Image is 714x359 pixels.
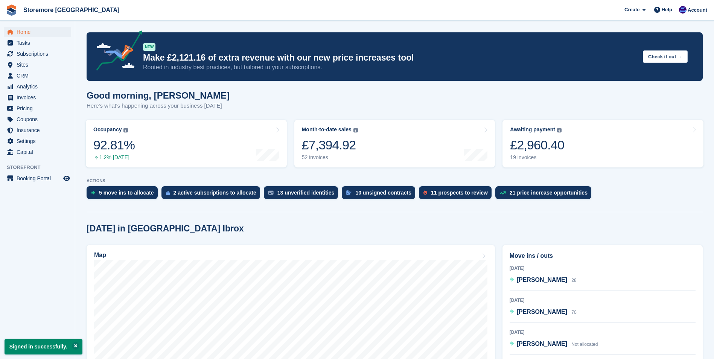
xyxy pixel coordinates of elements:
img: Angela [679,6,687,14]
span: Help [662,6,672,14]
p: Rooted in industry best practices, but tailored to your subscriptions. [143,63,637,71]
a: menu [4,114,71,125]
img: stora-icon-8386f47178a22dfd0bd8f6a31ec36ba5ce8667c1dd55bd0f319d3a0aa187defe.svg [6,5,17,16]
span: Analytics [17,81,62,92]
div: 13 unverified identities [277,190,335,196]
span: Subscriptions [17,49,62,59]
h2: Map [94,252,106,259]
img: active_subscription_to_allocate_icon-d502201f5373d7db506a760aba3b589e785aa758c864c3986d89f69b8ff3... [166,190,170,195]
h1: Good morning, [PERSON_NAME] [87,90,230,100]
span: 28 [571,278,576,283]
span: Insurance [17,125,62,135]
a: menu [4,27,71,37]
img: price-adjustments-announcement-icon-8257ccfd72463d97f412b2fc003d46551f7dbcb40ab6d574587a9cd5c0d94... [90,30,143,73]
img: verify_identity-adf6edd0f0f0b5bbfe63781bf79b02c33cf7c696d77639b501bdc392416b5a36.svg [268,190,274,195]
a: menu [4,81,71,92]
div: 19 invoices [510,154,564,161]
a: [PERSON_NAME] 70 [510,307,577,317]
p: Here's what's happening across your business [DATE] [87,102,230,110]
p: Signed in successfully. [5,339,82,354]
p: ACTIONS [87,178,703,183]
img: move_ins_to_allocate_icon-fdf77a2bb77ea45bf5b3d319d69a93e2d87916cf1d5bf7949dd705db3b84f3ca.svg [91,190,95,195]
div: [DATE] [510,265,696,272]
a: [PERSON_NAME] 28 [510,275,577,285]
div: 21 price increase opportunities [510,190,588,196]
img: icon-info-grey-7440780725fd019a000dd9b08b2336e03edf1995a4989e88bcd33f0948082b44.svg [353,128,358,132]
span: Capital [17,147,62,157]
a: 2 active subscriptions to allocate [161,186,264,203]
img: icon-info-grey-7440780725fd019a000dd9b08b2336e03edf1995a4989e88bcd33f0948082b44.svg [557,128,562,132]
span: Not allocated [571,342,598,347]
span: 70 [571,310,576,315]
div: 2 active subscriptions to allocate [174,190,256,196]
p: Make £2,121.16 of extra revenue with our new price increases tool [143,52,637,63]
span: Storefront [7,164,75,171]
div: 11 prospects to review [431,190,488,196]
div: Month-to-date sales [302,126,352,133]
a: Month-to-date sales £7,394.92 52 invoices [294,120,495,167]
span: [PERSON_NAME] [517,341,567,347]
div: NEW [143,43,155,51]
div: Awaiting payment [510,126,555,133]
span: Tasks [17,38,62,48]
div: 52 invoices [302,154,358,161]
span: Invoices [17,92,62,103]
img: icon-info-grey-7440780725fd019a000dd9b08b2336e03edf1995a4989e88bcd33f0948082b44.svg [123,128,128,132]
a: Occupancy 92.81% 1.2% [DATE] [86,120,287,167]
span: Home [17,27,62,37]
span: Sites [17,59,62,70]
a: Awaiting payment £2,960.40 19 invoices [502,120,703,167]
h2: [DATE] in [GEOGRAPHIC_DATA] Ibrox [87,224,244,234]
a: menu [4,125,71,135]
button: Check it out → [643,50,688,63]
img: price_increase_opportunities-93ffe204e8149a01c8c9dc8f82e8f89637d9d84a8eef4429ea346261dce0b2c0.svg [500,191,506,195]
div: Occupancy [93,126,122,133]
span: Create [624,6,639,14]
span: Settings [17,136,62,146]
div: 92.81% [93,137,135,153]
a: Storemore [GEOGRAPHIC_DATA] [20,4,122,16]
a: menu [4,92,71,103]
span: Account [688,6,707,14]
a: menu [4,49,71,59]
div: 5 move ins to allocate [99,190,154,196]
h2: Move ins / outs [510,251,696,260]
span: Booking Portal [17,173,62,184]
div: [DATE] [510,329,696,336]
span: [PERSON_NAME] [517,277,567,283]
a: 13 unverified identities [264,186,342,203]
a: menu [4,147,71,157]
span: CRM [17,70,62,81]
a: menu [4,103,71,114]
a: menu [4,136,71,146]
div: 10 unsigned contracts [355,190,411,196]
a: menu [4,59,71,70]
span: Coupons [17,114,62,125]
a: 5 move ins to allocate [87,186,161,203]
img: prospect-51fa495bee0391a8d652442698ab0144808aea92771e9ea1ae160a38d050c398.svg [423,190,427,195]
a: 10 unsigned contracts [342,186,419,203]
a: 21 price increase opportunities [495,186,595,203]
a: menu [4,38,71,48]
a: menu [4,173,71,184]
span: [PERSON_NAME] [517,309,567,315]
div: £2,960.40 [510,137,564,153]
img: contract_signature_icon-13c848040528278c33f63329250d36e43548de30e8caae1d1a13099fd9432cc5.svg [346,190,352,195]
div: 1.2% [DATE] [93,154,135,161]
div: £7,394.92 [302,137,358,153]
a: [PERSON_NAME] Not allocated [510,339,598,349]
div: [DATE] [510,297,696,304]
a: menu [4,70,71,81]
a: Preview store [62,174,71,183]
a: 11 prospects to review [419,186,495,203]
span: Pricing [17,103,62,114]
